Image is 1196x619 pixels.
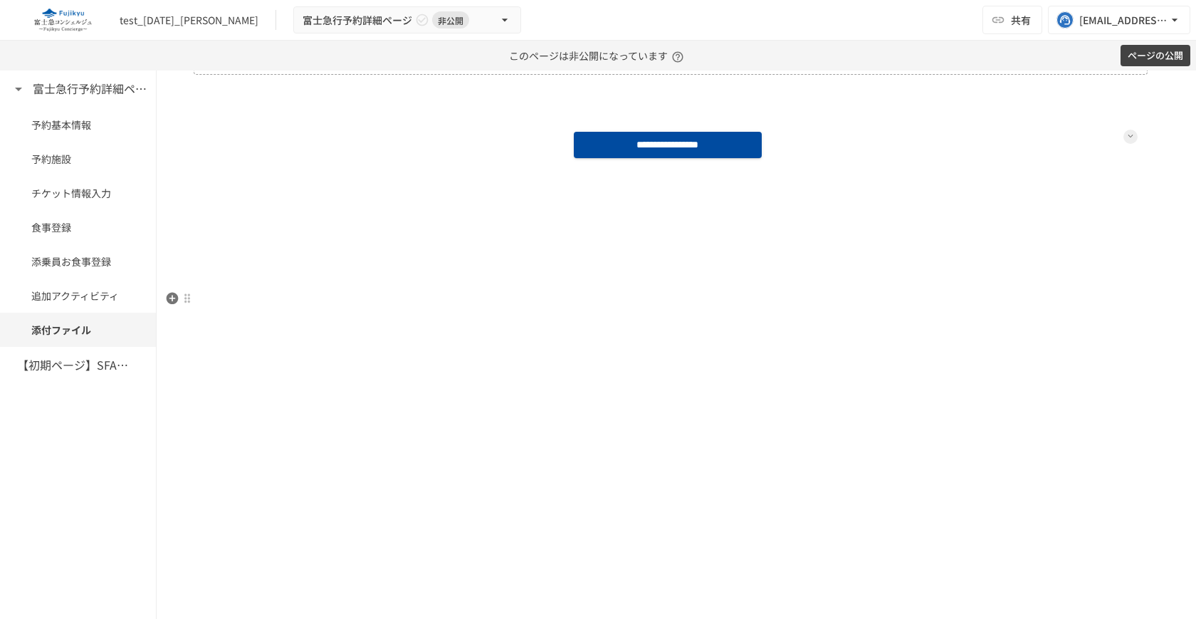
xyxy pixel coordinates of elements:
div: [EMAIL_ADDRESS][DOMAIN_NAME] [1079,11,1168,29]
span: 予約施設 [31,151,125,167]
span: チケット情報入力 [31,185,125,201]
span: 添付ファイル [31,322,125,338]
button: ページの公開 [1121,45,1190,67]
h6: 【初期ページ】SFAの会社同期 [17,356,131,375]
span: 食事登録 [31,219,125,235]
span: 追加アクティビティ [31,288,125,303]
h6: 富士急行予約詳細ページ [33,80,147,98]
span: 非公開 [432,13,469,28]
button: 共有 [982,6,1042,34]
button: 富士急行予約詳細ページ非公開 [293,6,521,34]
button: [EMAIL_ADDRESS][DOMAIN_NAME] [1048,6,1190,34]
img: eQeGXtYPV2fEKIA3pizDiVdzO5gJTl2ahLbsPaD2E4R [17,9,108,31]
p: このページは非公開になっています [509,41,688,71]
div: test_[DATE]_[PERSON_NAME] [120,13,258,28]
span: 予約基本情報 [31,117,125,132]
span: 共有 [1011,12,1031,28]
span: 富士急行予約詳細ページ [303,11,412,29]
span: 添乗員お食事登録 [31,254,125,269]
